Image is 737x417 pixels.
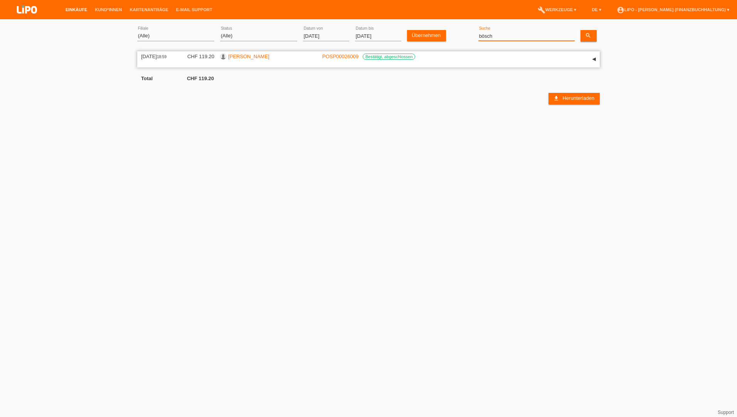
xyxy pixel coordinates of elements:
a: Support [718,410,734,415]
b: Total [141,76,153,81]
i: download [553,95,559,101]
a: Einkäufe [62,7,91,12]
i: search [585,32,591,39]
a: E-Mail Support [172,7,216,12]
a: download Herunterladen [549,93,600,104]
div: CHF 119.20 [178,54,214,59]
a: Übernehmen [407,30,446,41]
b: CHF 119.20 [187,76,214,81]
div: auf-/zuklappen [588,54,600,65]
a: [PERSON_NAME] [228,54,269,59]
a: Kartenanträge [126,7,172,12]
a: DE ▾ [588,7,605,12]
a: search [581,30,597,42]
a: LIPO pay [8,16,46,22]
a: POSP00026009 [322,54,358,59]
i: build [538,6,545,14]
span: Herunterladen [562,95,594,101]
a: buildWerkzeuge ▾ [534,7,581,12]
span: 18:59 [157,55,167,59]
a: account_circleLIPO - [PERSON_NAME] (Finanzbuchhaltung) ▾ [613,7,733,12]
a: Kund*innen [91,7,126,12]
div: [DATE] [141,54,172,59]
label: Bestätigt, abgeschlossen [363,54,415,60]
i: account_circle [617,6,624,14]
